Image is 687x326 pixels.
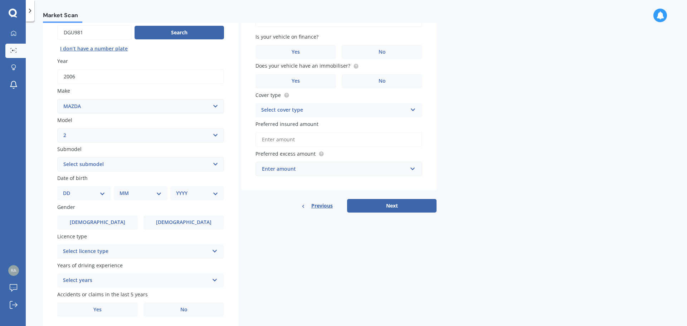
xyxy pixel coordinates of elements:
[262,165,407,173] div: Enter amount
[255,121,318,127] span: Preferred insured amount
[311,200,333,211] span: Previous
[57,291,148,298] span: Accidents or claims in the last 5 years
[43,12,82,21] span: Market Scan
[57,58,68,64] span: Year
[379,78,386,84] span: No
[57,233,87,240] span: Licence type
[156,219,211,225] span: [DEMOGRAPHIC_DATA]
[292,49,300,55] span: Yes
[57,204,75,211] span: Gender
[292,78,300,84] span: Yes
[63,276,209,285] div: Select years
[8,265,19,276] img: 3637439e2738a972f103e9591fd902b2
[261,106,407,115] div: Select cover type
[63,247,209,256] div: Select licence type
[57,175,88,181] span: Date of birth
[57,88,70,94] span: Make
[93,307,102,313] span: Yes
[347,199,437,213] button: Next
[57,262,123,269] span: Years of driving experience
[180,307,187,313] span: No
[255,132,422,147] input: Enter amount
[57,69,224,84] input: YYYY
[255,92,281,98] span: Cover type
[70,219,125,225] span: [DEMOGRAPHIC_DATA]
[255,63,350,69] span: Does your vehicle have an immobiliser?
[255,33,318,40] span: Is your vehicle on finance?
[57,25,132,40] input: Enter plate number
[57,117,72,123] span: Model
[255,150,316,157] span: Preferred excess amount
[135,26,224,39] button: Search
[379,49,386,55] span: No
[57,43,131,54] button: I don’t have a number plate
[57,146,82,152] span: Submodel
